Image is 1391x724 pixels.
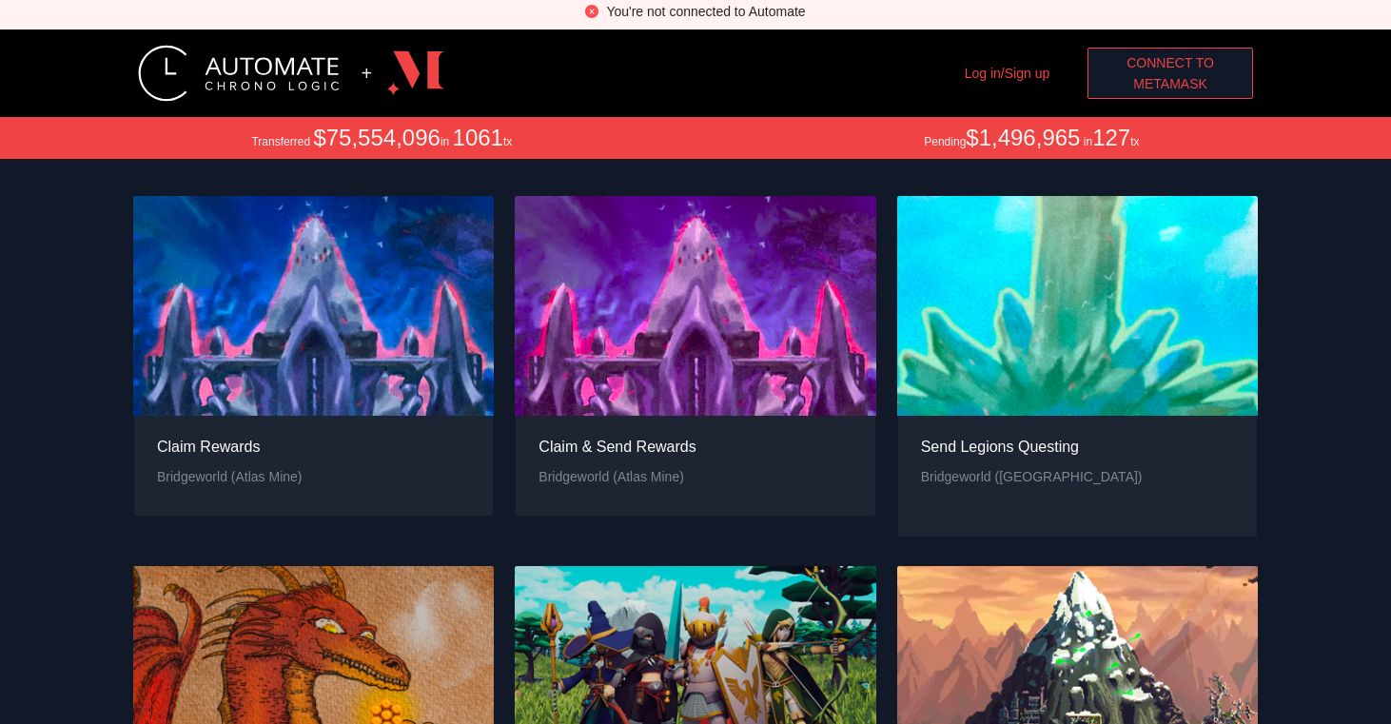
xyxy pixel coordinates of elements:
div: You're not connected to Automate [606,1,805,22]
div: + [362,63,373,85]
span: 127 [1092,125,1130,150]
span: $75,554,096 [313,125,440,150]
button: Connect toMetaMask [1087,48,1253,99]
div: Send Legions Questing [921,435,1143,459]
div: Claim & Send Rewards [539,435,695,459]
div: Bridgeworld ([GEOGRAPHIC_DATA]) [921,466,1143,487]
div: Transferred in tx [251,125,512,151]
span: 1061 [453,125,503,150]
img: logo [138,45,339,102]
span: $1,496,965 [966,125,1080,150]
img: Claim & Send Rewards [515,196,875,416]
a: Log in/Sign up [965,66,1050,81]
span: close-circle [585,5,598,18]
img: logo [387,45,444,102]
div: Bridgeworld (Atlas Mine) [539,466,695,487]
div: Claim Rewards [157,435,303,459]
span: MetaMask [1133,73,1207,94]
img: Claim Rewards [133,196,494,416]
div: Pending in tx [924,125,1139,151]
span: Connect to [1127,52,1214,73]
div: Bridgeworld (Atlas Mine) [157,466,303,487]
img: Send Legions Questing [897,196,1258,416]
